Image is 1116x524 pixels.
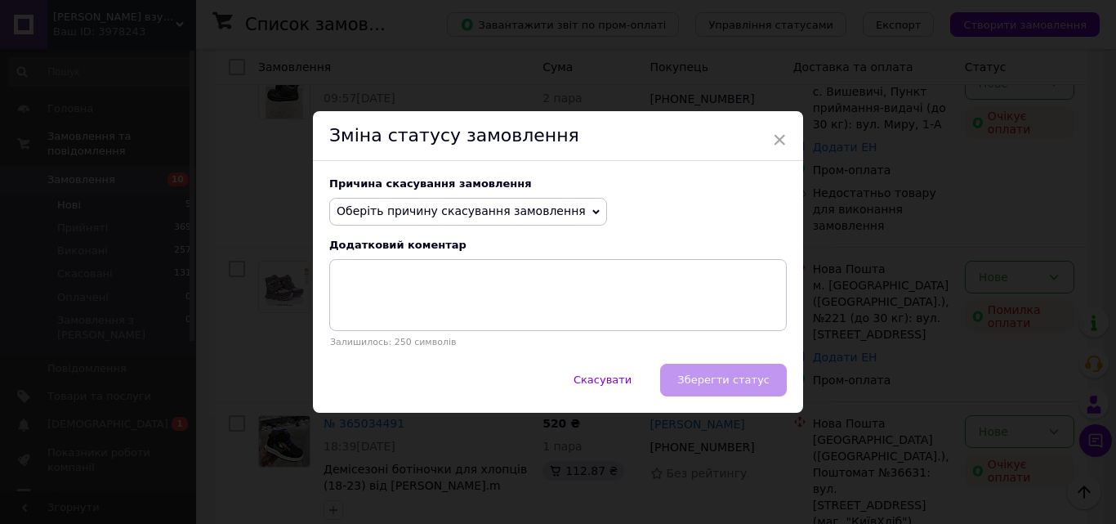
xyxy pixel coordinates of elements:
[329,239,787,251] div: Додатковий коментар
[574,374,632,386] span: Скасувати
[556,364,649,396] button: Скасувати
[313,111,803,161] div: Зміна статусу замовлення
[329,337,787,347] p: Залишилось: 250 символів
[337,204,586,217] span: Оберіть причину скасування замовлення
[772,126,787,154] span: ×
[329,177,787,190] div: Причина скасування замовлення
